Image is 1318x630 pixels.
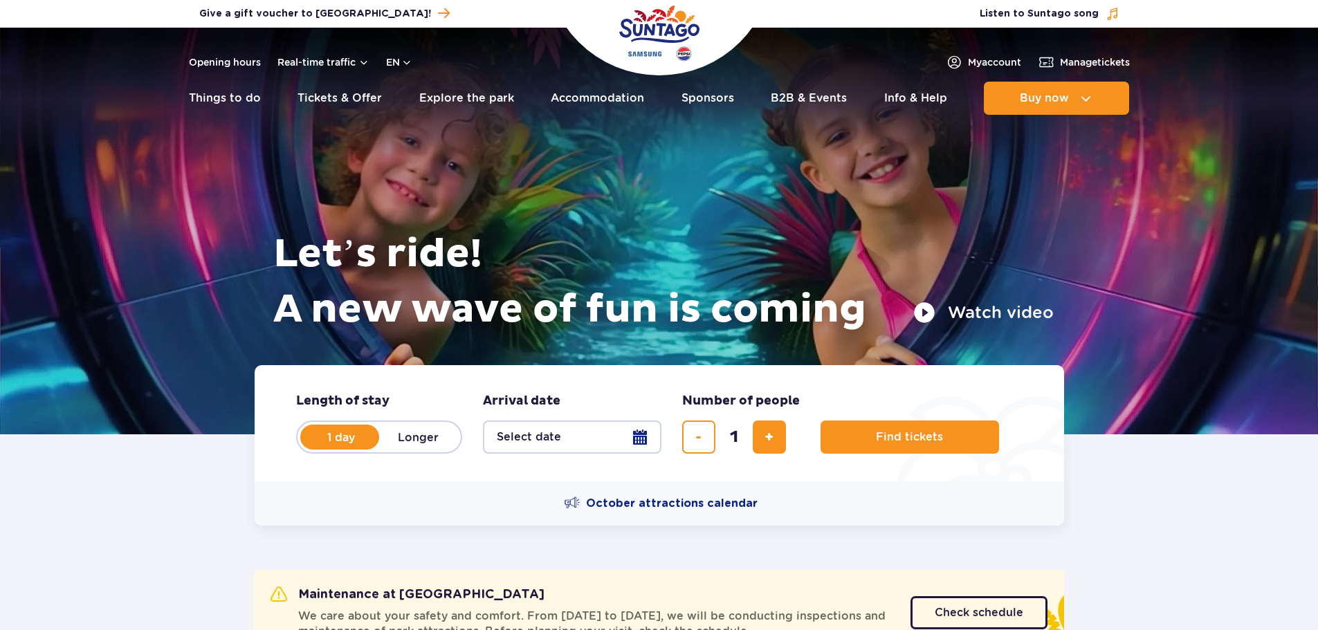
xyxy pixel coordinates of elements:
a: Give a gift voucher to [GEOGRAPHIC_DATA]! [199,4,450,23]
button: remove ticket [682,420,715,454]
a: Accommodation [551,82,644,115]
span: Buy now [1020,92,1069,104]
label: 1 day [302,423,381,452]
button: en [386,55,412,69]
button: Listen to Suntago song [980,7,1119,21]
a: Opening hours [189,55,261,69]
a: Tickets & Offer [298,82,382,115]
span: Find tickets [876,431,943,443]
button: Real-time traffic [277,57,369,68]
h2: Maintenance at [GEOGRAPHIC_DATA] [271,586,544,603]
label: Longer [379,423,458,452]
a: Myaccount [946,54,1021,71]
input: number of tickets [717,420,751,454]
button: Select date [483,420,661,454]
a: B2B & Events [771,82,847,115]
span: Manage tickets [1060,55,1130,69]
span: Listen to Suntago song [980,7,1099,21]
span: Arrival date [483,393,560,409]
button: Watch video [913,302,1054,324]
span: Give a gift voucher to [GEOGRAPHIC_DATA]! [199,7,431,21]
button: add ticket [753,420,786,454]
a: Check schedule [910,596,1047,629]
form: Planning your visit to Park of Poland [255,365,1064,481]
button: Find tickets [821,420,999,454]
span: October attractions calendar [586,496,758,511]
a: Sponsors [681,82,734,115]
span: My account [968,55,1021,69]
a: Explore the park [419,82,514,115]
button: Buy now [984,82,1129,115]
a: Things to do [189,82,261,115]
a: Info & Help [884,82,947,115]
span: Number of people [682,393,800,409]
span: Check schedule [935,607,1023,618]
a: Managetickets [1038,54,1130,71]
h1: Let’s ride! A new wave of fun is coming [273,227,1054,337]
span: Length of stay [296,393,390,409]
a: October attractions calendar [564,495,758,512]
